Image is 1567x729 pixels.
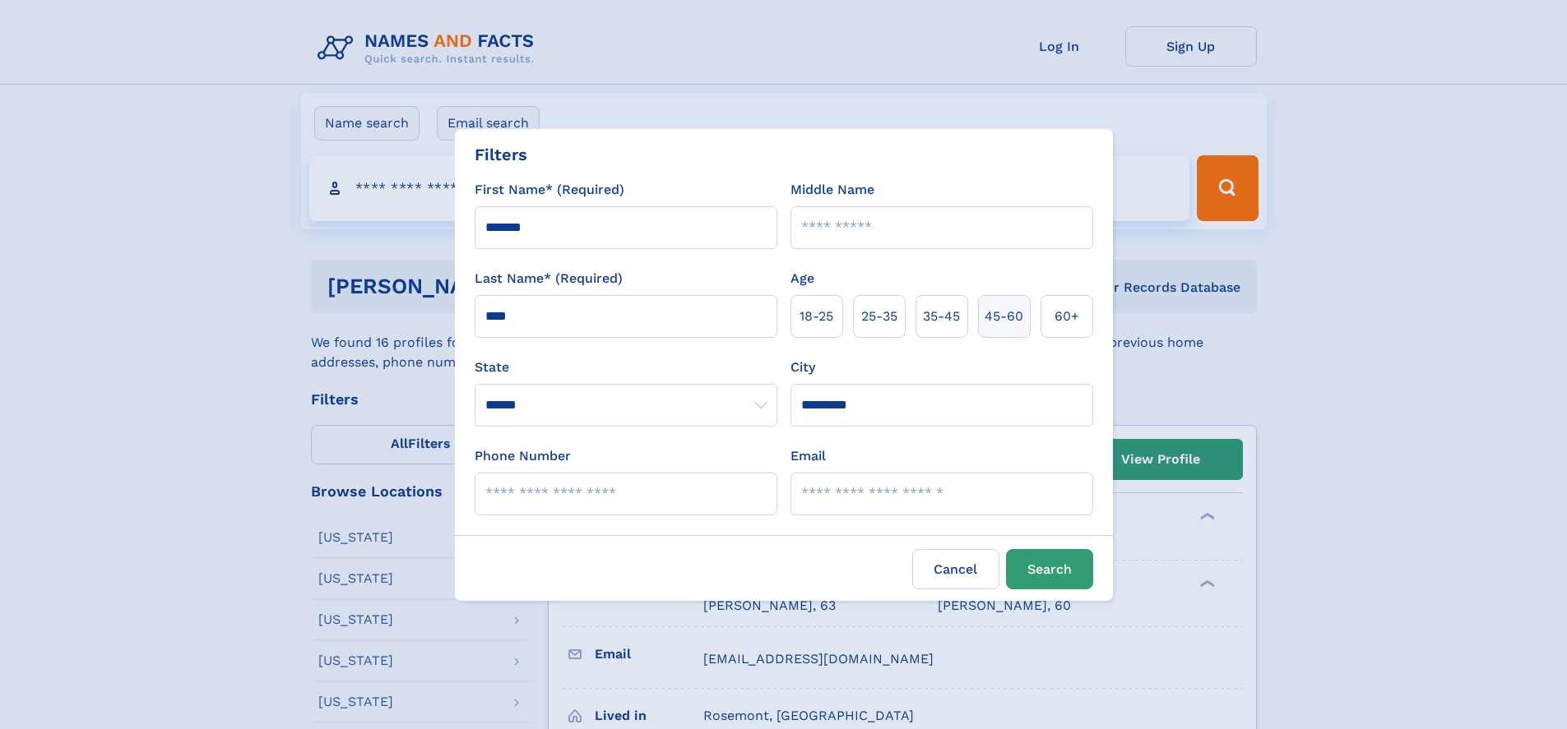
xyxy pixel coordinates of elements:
[475,142,527,167] div: Filters
[475,446,571,466] label: Phone Number
[475,269,623,288] label: Last Name* (Required)
[923,307,960,326] span: 35‑45
[985,307,1023,326] span: 45‑60
[800,307,833,326] span: 18‑25
[790,180,874,200] label: Middle Name
[912,549,999,589] label: Cancel
[1055,307,1079,326] span: 60+
[861,307,897,326] span: 25‑35
[790,358,815,377] label: City
[790,446,826,466] label: Email
[475,180,624,200] label: First Name* (Required)
[1006,549,1093,589] button: Search
[790,269,814,288] label: Age
[475,358,777,377] label: State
